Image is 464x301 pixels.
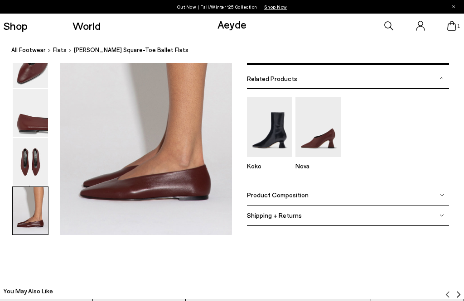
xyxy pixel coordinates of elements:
span: flats [53,46,67,53]
h2: You May Also Like [3,287,53,296]
a: All Footwear [11,45,46,55]
a: 1 [447,21,456,31]
button: Previous slide [444,284,451,298]
span: Product Composition [247,191,309,199]
img: Betty Square-Toe Ballet Flats - Image 5 [13,138,48,186]
img: Nova Leather Pointed Pumps [295,97,341,157]
p: Koko [247,162,292,170]
img: Betty Square-Toe Ballet Flats - Image 6 [13,187,48,234]
img: svg%3E [440,213,444,218]
img: Koko Regal Heel Boots [247,97,292,157]
span: [PERSON_NAME] Square-Toe Ballet Flats [74,45,188,55]
a: flats [53,45,67,55]
p: Out Now | Fall/Winter ‘25 Collection [177,2,287,11]
a: Aeyde [217,18,246,31]
span: 1 [456,24,461,29]
a: World [72,20,101,31]
img: svg%3E [440,76,444,81]
button: Next slide [455,284,462,298]
img: svg%3E [444,291,451,298]
img: svg%3E [455,291,462,298]
a: Shop [3,20,28,31]
nav: breadcrumb [11,38,464,63]
a: Koko Regal Heel Boots Koko [247,151,292,170]
p: Nova [295,162,341,170]
span: Navigate to /collections/new-in [264,4,287,10]
img: svg%3E [440,193,444,197]
img: Betty Square-Toe Ballet Flats - Image 4 [13,89,48,137]
img: Betty Square-Toe Ballet Flats - Image 3 [13,40,48,88]
span: Shipping + Returns [247,212,302,220]
a: Nova Leather Pointed Pumps Nova [295,151,341,170]
span: Related Products [247,75,297,82]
